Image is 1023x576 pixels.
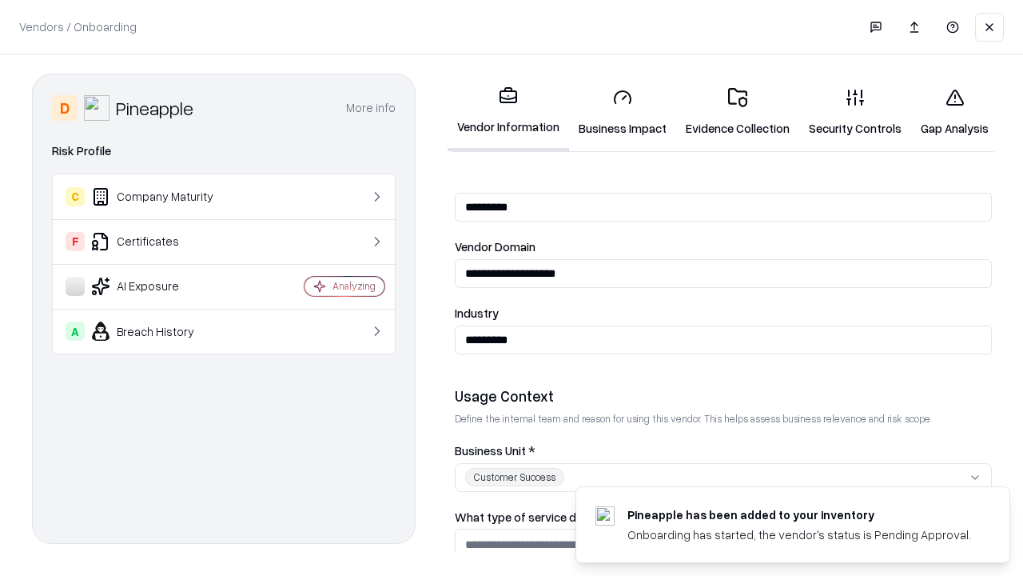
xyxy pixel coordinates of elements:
[455,412,992,426] p: Define the internal team and reason for using this vendor. This helps assess business relevance a...
[627,506,971,523] div: Pineapple has been added to your inventory
[66,187,257,206] div: Company Maturity
[66,322,85,341] div: A
[66,232,85,251] div: F
[66,187,85,206] div: C
[19,18,137,35] p: Vendors / Onboarding
[676,75,799,150] a: Evidence Collection
[911,75,998,150] a: Gap Analysis
[455,445,992,457] label: Business Unit *
[455,511,992,523] label: What type of service does the vendor provide? *
[116,95,193,121] div: Pineapple
[465,468,564,486] div: Customer Success
[66,277,257,296] div: AI Exposure
[66,232,257,251] div: Certificates
[569,75,676,150] a: Business Impact
[346,94,396,122] button: More info
[66,322,257,341] div: Breach History
[595,506,615,526] img: pineappleenergy.com
[627,526,971,543] div: Onboarding has started, the vendor's status is Pending Approval.
[84,95,109,121] img: Pineapple
[332,279,376,293] div: Analyzing
[799,75,911,150] a: Security Controls
[455,307,992,319] label: Industry
[52,142,396,161] div: Risk Profile
[455,241,992,253] label: Vendor Domain
[52,95,78,121] div: D
[455,386,992,406] div: Usage Context
[448,74,569,151] a: Vendor Information
[455,463,992,492] button: Customer Success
